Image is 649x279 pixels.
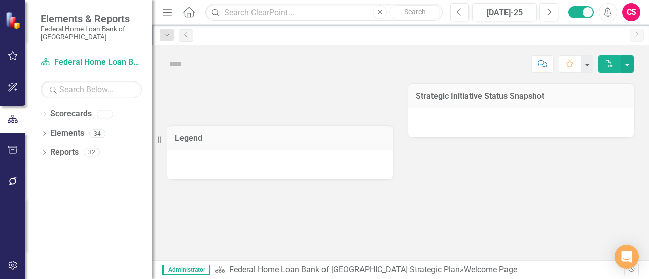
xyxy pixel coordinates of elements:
[84,148,100,157] div: 32
[5,12,23,29] img: ClearPoint Strategy
[175,134,385,143] h3: Legend
[229,265,460,274] a: Federal Home Loan Bank of [GEOGRAPHIC_DATA] Strategic Plan
[205,4,443,21] input: Search ClearPoint...
[50,108,92,120] a: Scorecards
[50,147,79,158] a: Reports
[41,57,142,68] a: Federal Home Loan Bank of [GEOGRAPHIC_DATA] Strategic Plan
[622,3,640,21] button: CS
[41,13,142,25] span: Elements & Reports
[476,7,533,19] div: [DATE]-25
[89,129,105,138] div: 34
[162,265,210,275] span: Administrator
[41,81,142,98] input: Search Below...
[215,264,624,276] div: »
[416,92,626,101] h3: Strategic Initiative Status Snapshot
[464,265,517,274] div: Welcome Page
[41,25,142,42] small: Federal Home Loan Bank of [GEOGRAPHIC_DATA]
[50,128,84,139] a: Elements
[472,3,537,21] button: [DATE]-25
[615,245,639,269] div: Open Intercom Messenger
[404,8,426,16] span: Search
[389,5,440,19] button: Search
[167,56,184,72] img: Not Defined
